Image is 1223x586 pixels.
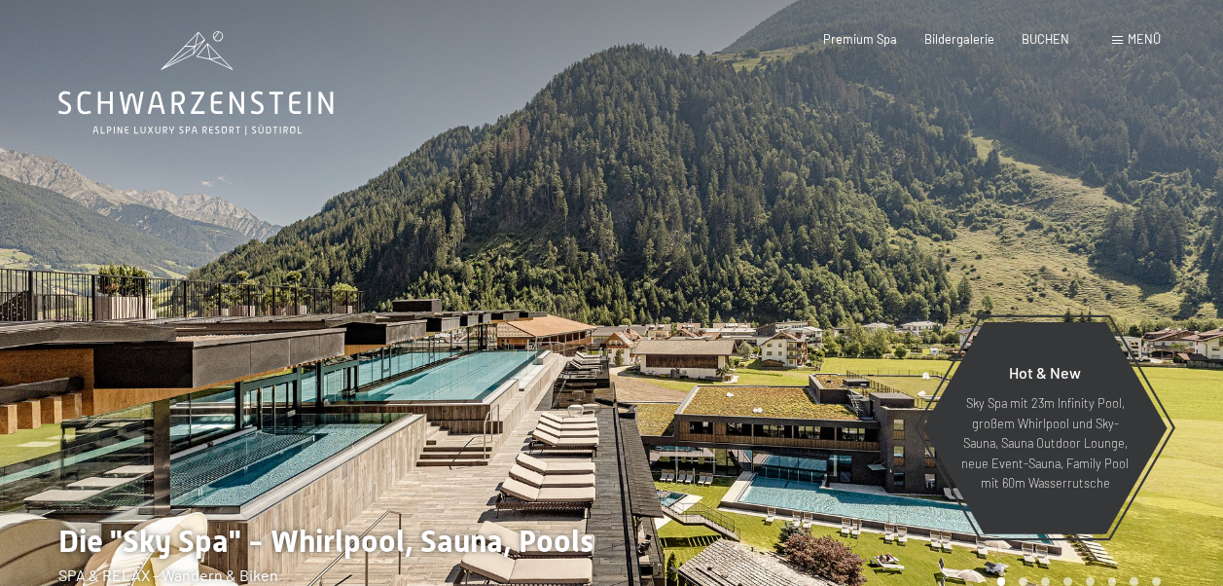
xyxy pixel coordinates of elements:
[1022,31,1069,47] a: BUCHEN
[1108,577,1117,586] div: Carousel Page 6
[1063,577,1072,586] div: Carousel Page 4
[960,393,1130,493] p: Sky Spa mit 23m Infinity Pool, großem Whirlpool und Sky-Sauna, Sauna Outdoor Lounge, neue Event-S...
[1086,577,1095,586] div: Carousel Page 5
[997,577,1006,586] div: Carousel Page 1 (Current Slide)
[1009,363,1081,382] span: Hot & New
[1128,31,1161,47] span: Menü
[921,321,1169,535] a: Hot & New Sky Spa mit 23m Infinity Pool, großem Whirlpool und Sky-Sauna, Sauna Outdoor Lounge, ne...
[823,31,897,47] a: Premium Spa
[1041,577,1050,586] div: Carousel Page 3
[1019,577,1027,586] div: Carousel Page 2
[1130,577,1138,586] div: Carousel Page 7
[990,577,1161,586] div: Carousel Pagination
[924,31,994,47] a: Bildergalerie
[1152,577,1161,586] div: Carousel Page 8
